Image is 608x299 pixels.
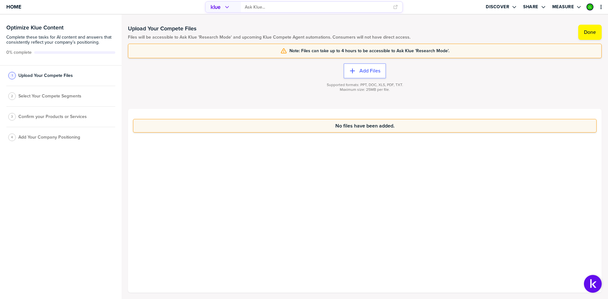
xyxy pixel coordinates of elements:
label: Share [523,4,538,10]
span: Complete these tasks for AI content and answers that consistently reflect your company’s position... [6,35,115,45]
span: Confirm your Products or Services [18,114,87,119]
span: Supported formats: PPT, DOC, XLS, PDF, TXT. [327,83,403,87]
span: 2 [11,94,13,98]
span: Note: Files can take up to 4 hours to be accessible to Ask Klue 'Research Mode'. [289,48,449,53]
span: Files will be accessible to Ask Klue 'Research Mode' and upcoming Klue Compete Agent automations.... [128,35,410,40]
input: Ask Klue... [245,2,389,12]
img: 68efa1eb0dd1966221c28eaef6eec194-sml.png [587,4,593,10]
span: Add Your Company Positioning [18,135,80,140]
span: Select Your Compete Segments [18,94,81,99]
a: Edit Profile [586,3,594,11]
span: 1 [12,73,13,78]
span: 3 [11,114,13,119]
div: Zev L. [586,3,593,10]
span: 4 [11,135,13,140]
span: Upload Your Compete Files [18,73,73,78]
span: Home [6,4,21,9]
label: Discover [486,4,509,10]
button: Add Files [344,63,386,78]
label: Add Files [359,68,380,74]
button: Done [578,25,602,40]
label: Done [584,29,596,35]
button: Open Support Center [584,275,602,293]
h3: Optimize Klue Content [6,25,115,30]
label: Measure [552,4,574,10]
span: Maximum size: 25MB per file. [340,87,390,92]
h1: Upload Your Compete Files [128,25,410,32]
span: Active [6,50,32,55]
span: No files have been added. [335,123,395,128]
